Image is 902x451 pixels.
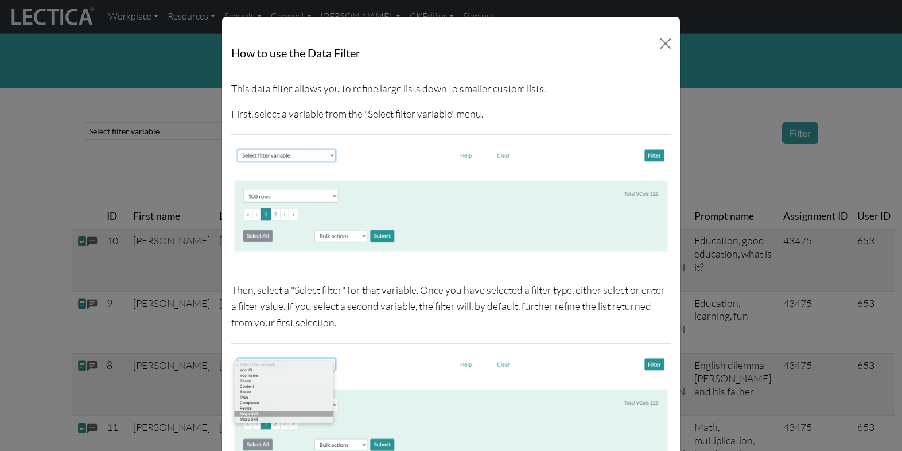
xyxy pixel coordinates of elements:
button: Close [656,34,675,53]
h5: How to use the Data Filter [231,44,360,61]
img: select button [231,131,671,254]
p: Then, select a "Select filter" for that variable. Once you have selected a filter type, either se... [231,282,671,330]
p: This data filter allows you to refine large lists down to smaller custom lists. [231,80,671,96]
p: First, select a variable from the "Select filter variable" menu. [231,106,671,122]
